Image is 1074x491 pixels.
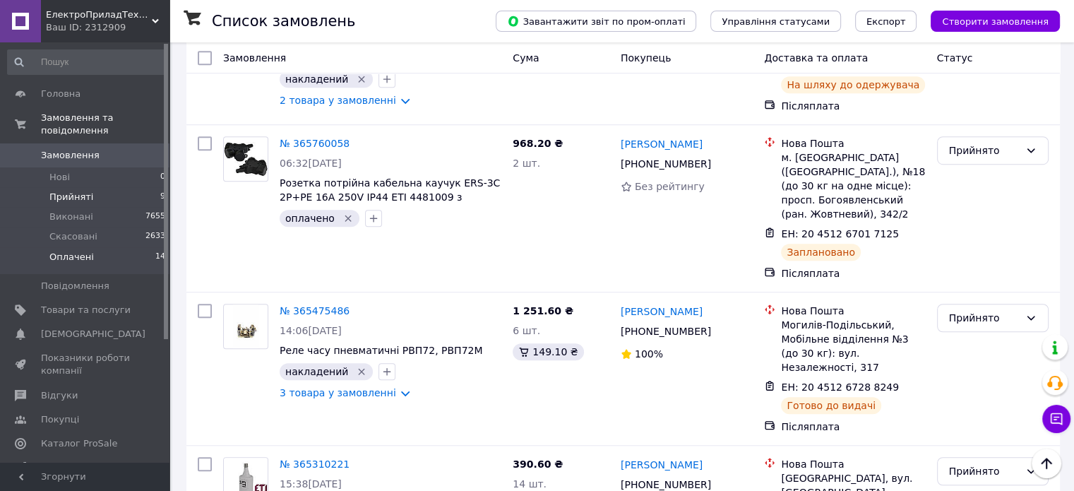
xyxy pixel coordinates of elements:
span: ЕН: 20 4512 6728 8249 [781,381,899,393]
button: Чат з покупцем [1042,405,1070,433]
div: м. [GEOGRAPHIC_DATA] ([GEOGRAPHIC_DATA].), №18 (до 30 кг на одне місце): просп. Богоявленський (р... [781,150,925,221]
span: накладений [285,366,348,377]
span: Головна [41,88,80,100]
a: Створити замовлення [917,15,1060,26]
span: 1 251.60 ₴ [513,305,573,317]
span: Покупець [621,52,671,64]
a: Фото товару [223,136,268,182]
span: Прийняті [49,191,93,203]
span: Показники роботи компанії [41,352,131,377]
div: Прийнято [949,143,1020,158]
button: Завантажити звіт по пром-оплаті [496,11,696,32]
span: 9 [160,191,165,203]
span: 14:06[DATE] [280,325,342,336]
button: Управління статусами [710,11,841,32]
span: 14 [155,251,165,264]
span: Без рейтингу [635,181,705,192]
a: [PERSON_NAME] [621,304,703,319]
span: Статус [937,52,973,64]
span: 390.60 ₴ [513,459,563,470]
div: Нова Пошта [781,136,925,150]
span: накладений [285,73,348,85]
button: Наверх [1032,449,1061,478]
span: Замовлення [41,149,100,162]
span: Покупці [41,413,79,426]
svg: Видалити мітку [342,213,354,224]
a: № 365475486 [280,305,350,317]
h1: Список замовлень [212,13,355,30]
span: Повідомлення [41,280,109,292]
span: ЕН: 20 4512 6701 7125 [781,228,899,239]
svg: Видалити мітку [356,73,367,85]
span: Товари та послуги [41,304,131,317]
span: 100% [635,348,663,360]
span: 2 шт. [513,158,540,169]
span: [PHONE_NUMBER] [621,479,711,490]
div: Прийнято [949,310,1020,326]
a: Розетка потрійна кабельна каучук ERS-3C 2P+PE 16A 250V IP44 ETI 4481009 з заглушками (із заземлен... [280,177,500,217]
span: 14 шт. [513,478,547,490]
span: Виконані [49,211,93,223]
button: Створити замовлення [931,11,1060,32]
div: Нова Пошта [781,304,925,318]
span: Замовлення та повідомлення [41,112,169,137]
span: Доставка та оплата [764,52,868,64]
a: № 365310221 [280,459,350,470]
svg: Видалити мітку [356,366,367,377]
span: ЕлектроПриладТехСервіс [46,8,152,21]
img: Фото товару [224,142,268,176]
span: [PHONE_NUMBER] [621,326,711,337]
img: Фото товару [233,304,258,348]
div: Готово до видачі [781,397,881,414]
a: Фото товару [223,304,268,349]
button: Експорт [855,11,917,32]
span: Скасовані [49,230,97,243]
span: Cума [513,52,539,64]
div: 149.10 ₴ [513,343,583,360]
span: 2633 [145,230,165,243]
span: 6 шт. [513,325,540,336]
span: 15:38[DATE] [280,478,342,490]
div: Нова Пошта [781,457,925,471]
div: Післяплата [781,266,925,280]
div: Прийнято [949,463,1020,479]
a: [PERSON_NAME] [621,458,703,472]
span: Управління статусами [722,16,830,27]
span: Нові [49,171,70,184]
span: [PHONE_NUMBER] [621,158,711,170]
div: Післяплата [781,99,925,113]
span: 7655 [145,211,165,223]
div: Ваш ID: 2312909 [46,21,169,34]
span: Створити замовлення [942,16,1049,27]
span: Оплачені [49,251,94,264]
div: Післяплата [781,420,925,434]
a: 2 товара у замовленні [280,95,396,106]
div: На шляху до одержувача [781,76,925,93]
a: № 365760058 [280,138,350,149]
span: Експорт [866,16,906,27]
input: Пошук [7,49,167,75]
span: 0 [160,171,165,184]
span: 968.20 ₴ [513,138,563,149]
span: 06:32[DATE] [280,158,342,169]
span: Завантажити звіт по пром-оплаті [507,15,685,28]
div: Могилів-Подільський, Мобільне відділення №3 (до 30 кг): вул. Незалежності, 317 [781,318,925,374]
span: [DEMOGRAPHIC_DATA] [41,328,145,341]
div: Заплановано [781,244,861,261]
span: Каталог ProSale [41,437,117,450]
span: Замовлення [223,52,286,64]
a: Реле часу пневматичні РВП72, РВП72М [280,345,482,356]
a: 3 товара у замовленні [280,387,396,398]
span: Відгуки [41,389,78,402]
span: оплачено [285,213,335,224]
a: [PERSON_NAME] [621,137,703,151]
span: Аналітика [41,461,90,474]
